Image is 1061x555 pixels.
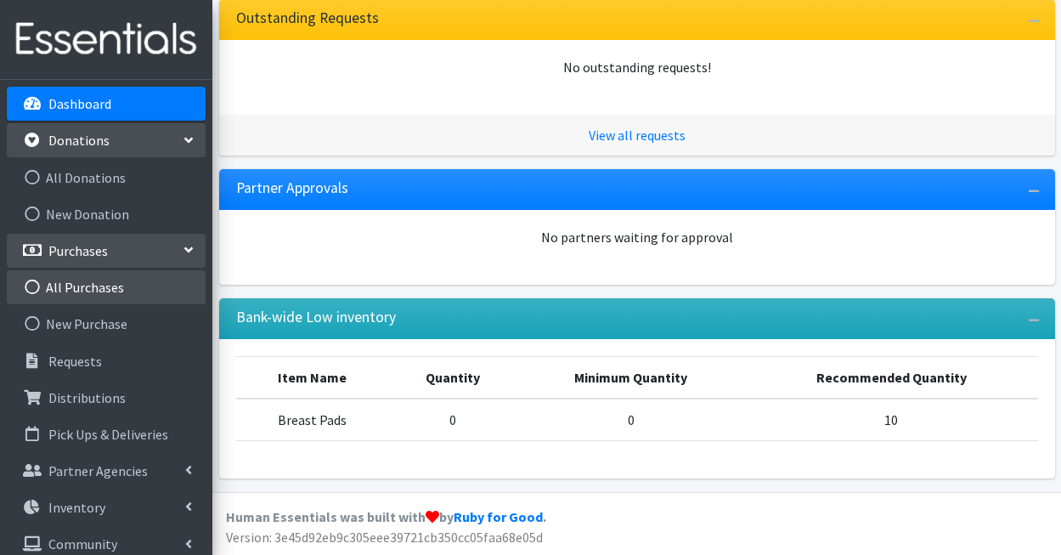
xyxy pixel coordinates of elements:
[236,9,379,27] h3: Outstanding Requests
[516,357,745,399] th: Minimum Quantity
[745,399,1037,441] td: 10
[48,242,108,259] p: Purchases
[7,381,206,415] a: Distributions
[236,227,1038,247] div: No partners waiting for approval
[48,132,110,149] p: Donations
[236,179,348,197] h3: Partner Approvals
[48,535,117,552] p: Community
[7,417,206,451] a: Pick Ups & Deliveries
[7,234,206,268] a: Purchases
[7,454,206,488] a: Partner Agencies
[48,499,105,516] p: Inventory
[48,95,111,112] p: Dashboard
[236,399,389,441] td: Breast Pads
[236,57,1038,77] div: No outstanding requests!
[745,357,1037,399] th: Recommended Quantity
[7,123,206,157] a: Donations
[236,357,389,399] th: Item Name
[48,389,126,406] p: Distributions
[7,344,206,378] a: Requests
[388,399,516,441] td: 0
[7,161,206,195] a: All Donations
[7,87,206,121] a: Dashboard
[48,426,168,443] p: Pick Ups & Deliveries
[7,11,206,68] img: HumanEssentials
[7,270,206,304] a: All Purchases
[48,462,148,479] p: Partner Agencies
[7,307,206,341] a: New Purchase
[48,353,102,370] p: Requests
[516,399,745,441] td: 0
[226,508,546,525] strong: Human Essentials was built with by .
[7,490,206,524] a: Inventory
[236,309,396,326] h3: Bank-wide Low inventory
[388,357,516,399] th: Quantity
[7,197,206,231] a: New Donation
[454,508,543,525] a: Ruby for Good
[226,529,543,546] span: Version: 3e45d92eb9c305eee39721cb350cc05faa68e05d
[589,127,686,144] a: View all requests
